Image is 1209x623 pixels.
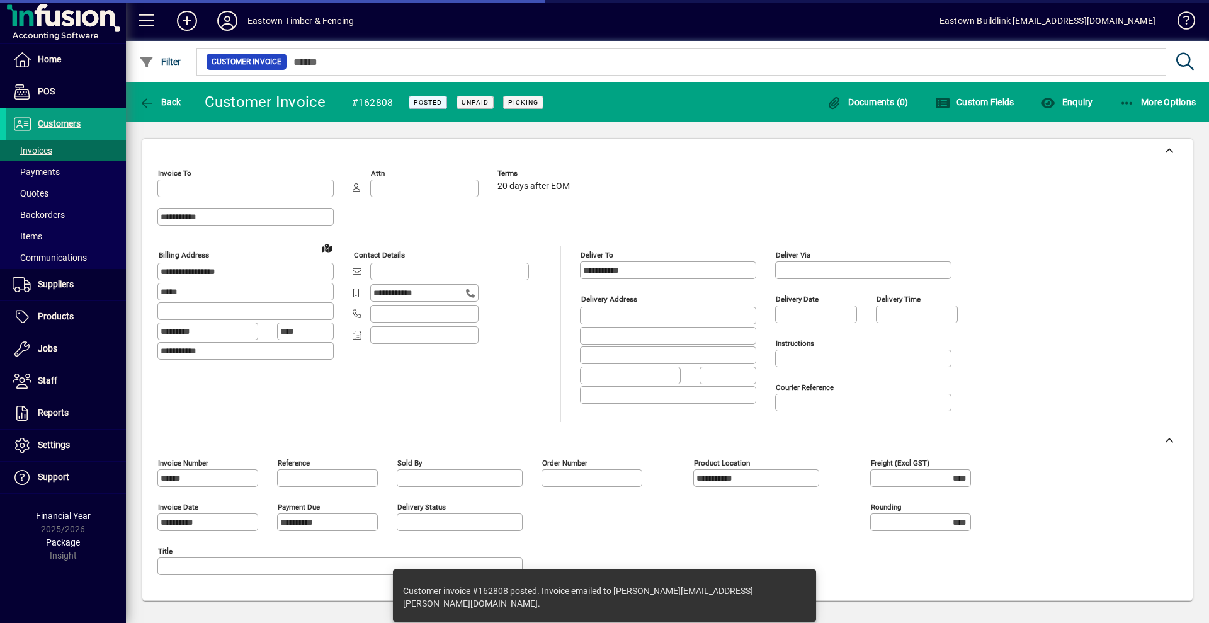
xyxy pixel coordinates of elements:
[38,343,57,353] span: Jobs
[139,97,181,107] span: Back
[167,9,207,32] button: Add
[158,547,173,556] mat-label: Title
[6,204,126,226] a: Backorders
[207,9,247,32] button: Profile
[139,57,181,67] span: Filter
[126,91,195,113] app-page-header-button: Back
[6,183,126,204] a: Quotes
[939,11,1155,31] div: Eastown Buildlink [EMAIL_ADDRESS][DOMAIN_NAME]
[136,91,184,113] button: Back
[13,210,65,220] span: Backorders
[38,408,69,418] span: Reports
[414,98,442,106] span: Posted
[827,97,909,107] span: Documents (0)
[6,161,126,183] a: Payments
[935,97,1014,107] span: Custom Fields
[776,251,810,260] mat-label: Deliver via
[13,253,87,263] span: Communications
[776,383,834,392] mat-label: Courier Reference
[6,44,126,76] a: Home
[581,251,613,260] mat-label: Deliver To
[38,118,81,129] span: Customers
[6,365,126,397] a: Staff
[776,295,819,304] mat-label: Delivery date
[38,54,61,64] span: Home
[694,459,750,467] mat-label: Product location
[13,146,52,156] span: Invoices
[36,511,91,521] span: Financial Year
[1120,97,1196,107] span: More Options
[13,188,48,198] span: Quotes
[877,295,921,304] mat-label: Delivery time
[6,269,126,300] a: Suppliers
[212,55,281,68] span: Customer Invoice
[38,440,70,450] span: Settings
[38,472,69,482] span: Support
[542,459,587,467] mat-label: Order number
[497,169,573,178] span: Terms
[508,98,538,106] span: Picking
[776,339,814,348] mat-label: Instructions
[397,503,446,512] mat-label: Delivery status
[205,92,326,112] div: Customer Invoice
[46,537,80,547] span: Package
[824,91,912,113] button: Documents (0)
[6,226,126,247] a: Items
[6,430,126,461] a: Settings
[6,333,126,365] a: Jobs
[397,459,422,467] mat-label: Sold by
[932,91,1018,113] button: Custom Fields
[403,585,793,610] div: Customer invoice #162808 posted. Invoice emailed to [PERSON_NAME][EMAIL_ADDRESS][PERSON_NAME][DOM...
[38,311,74,321] span: Products
[371,169,385,178] mat-label: Attn
[38,86,55,96] span: POS
[1040,97,1093,107] span: Enquiry
[497,181,570,191] span: 20 days after EOM
[1168,3,1193,43] a: Knowledge Base
[13,231,42,241] span: Items
[158,459,208,467] mat-label: Invoice number
[158,169,191,178] mat-label: Invoice To
[278,459,310,467] mat-label: Reference
[1116,91,1200,113] button: More Options
[6,462,126,493] a: Support
[6,140,126,161] a: Invoices
[871,503,901,512] mat-label: Rounding
[352,93,394,113] div: #162808
[462,98,489,106] span: Unpaid
[6,301,126,333] a: Products
[278,503,320,512] mat-label: Payment due
[317,237,337,258] a: View on map
[38,375,57,386] span: Staff
[247,11,354,31] div: Eastown Timber & Fencing
[871,459,929,467] mat-label: Freight (excl GST)
[6,76,126,108] a: POS
[13,167,60,177] span: Payments
[158,503,198,512] mat-label: Invoice date
[38,279,74,289] span: Suppliers
[1037,91,1096,113] button: Enquiry
[6,247,126,268] a: Communications
[136,50,184,73] button: Filter
[6,397,126,429] a: Reports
